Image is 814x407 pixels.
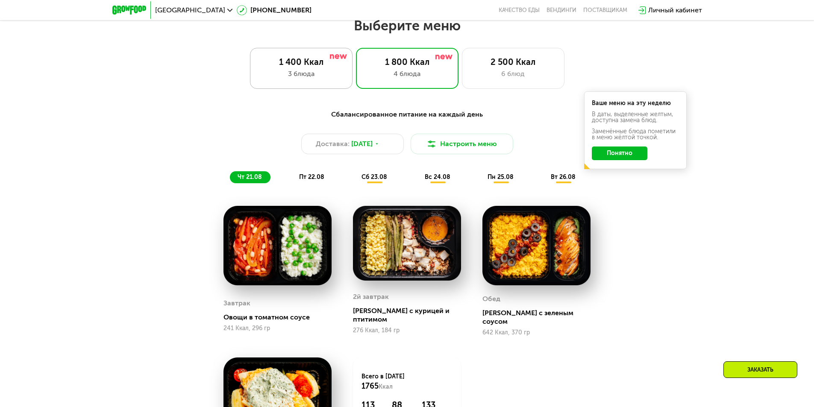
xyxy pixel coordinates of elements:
div: Сбалансированное питание на каждый день [154,109,660,120]
div: Ваше меню на эту неделю [592,100,679,106]
div: 3 блюда [259,69,344,79]
a: Качество еды [499,7,540,14]
div: [PERSON_NAME] с зеленым соусом [482,309,597,326]
div: 241 Ккал, 296 гр [223,325,332,332]
div: 2й завтрак [353,290,389,303]
div: 2 500 Ккал [471,57,555,67]
div: [PERSON_NAME] с курицей и птитимом [353,307,468,324]
h2: Выберите меню [27,17,787,34]
span: Ккал [379,383,393,390]
span: [GEOGRAPHIC_DATA] [155,7,225,14]
a: [PHONE_NUMBER] [237,5,311,15]
span: чт 21.08 [238,173,262,181]
div: 6 блюд [471,69,555,79]
div: Всего в [DATE] [361,372,453,391]
button: Настроить меню [411,134,513,154]
a: Вендинги [547,7,576,14]
div: 4 блюда [365,69,450,79]
button: Понятно [592,146,647,160]
span: Доставка: [316,139,350,149]
div: Завтрак [223,297,250,310]
div: Личный кабинет [648,5,702,15]
span: 1765 [361,381,379,391]
span: пн 25.08 [488,173,514,181]
div: Овощи в томатном соусе [223,313,338,322]
div: Обед [482,293,500,305]
span: пт 22.08 [299,173,324,181]
div: 1 400 Ккал [259,57,344,67]
div: 1 800 Ккал [365,57,450,67]
div: Заказать [723,361,797,378]
div: поставщикам [583,7,627,14]
div: 276 Ккал, 184 гр [353,327,461,334]
span: вт 26.08 [551,173,576,181]
div: Заменённые блюда пометили в меню жёлтой точкой. [592,129,679,141]
span: [DATE] [351,139,373,149]
span: сб 23.08 [361,173,387,181]
div: В даты, выделенные желтым, доступна замена блюд. [592,111,679,123]
span: вс 24.08 [425,173,450,181]
div: 642 Ккал, 370 гр [482,329,591,336]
